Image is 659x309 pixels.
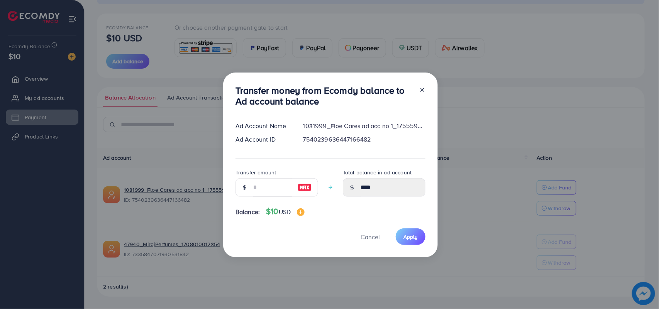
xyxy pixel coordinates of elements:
[298,183,312,192] img: image
[361,233,380,241] span: Cancel
[396,228,425,245] button: Apply
[297,135,432,144] div: 7540239636447166482
[229,135,297,144] div: Ad Account ID
[235,208,260,216] span: Balance:
[235,85,413,107] h3: Transfer money from Ecomdy balance to Ad account balance
[297,122,432,130] div: 1031999_Floe Cares ad acc no 1_1755598915786
[297,208,305,216] img: image
[229,122,297,130] div: Ad Account Name
[279,208,291,216] span: USD
[235,169,276,176] label: Transfer amount
[351,228,390,245] button: Cancel
[266,207,305,216] h4: $10
[343,169,412,176] label: Total balance in ad account
[403,233,418,241] span: Apply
